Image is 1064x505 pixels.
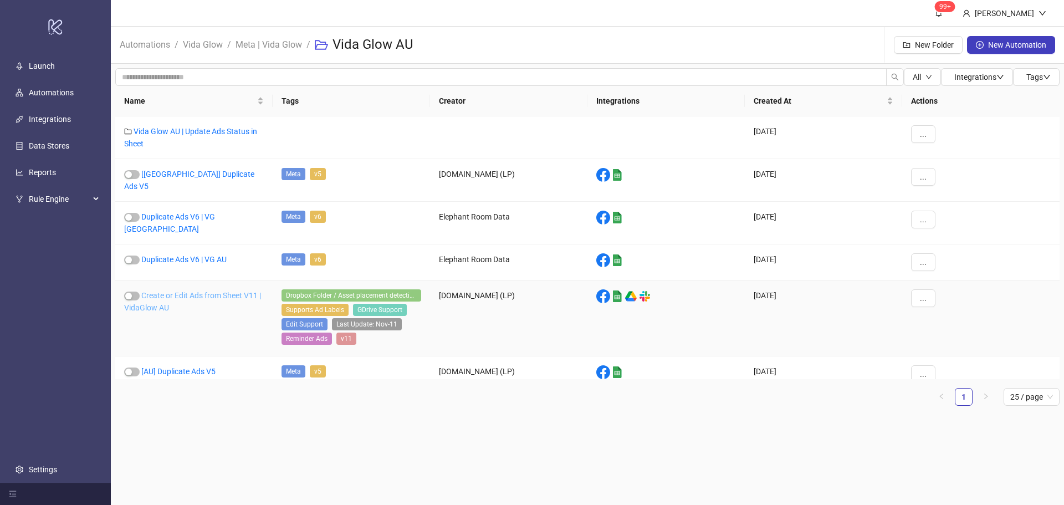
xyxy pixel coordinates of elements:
[745,116,902,159] div: [DATE]
[310,253,326,266] span: v6
[920,294,927,303] span: ...
[938,393,945,400] span: left
[911,211,935,228] button: ...
[29,141,69,150] a: Data Stores
[941,68,1013,86] button: Integrationsdown
[282,168,305,180] span: Meta
[745,356,902,392] div: [DATE]
[935,1,955,12] sup: 1688
[227,27,231,63] li: /
[124,127,132,135] span: folder
[141,367,216,376] a: [AU] Duplicate Ads V5
[913,73,921,81] span: All
[430,202,587,244] div: Elephant Room Data
[124,291,261,312] a: Create or Edit Ads from Sheet V11 | VidaGlow AU
[29,465,57,474] a: Settings
[935,9,943,17] span: bell
[282,289,421,302] span: Dropbox Folder / Asset placement detection
[902,86,1060,116] th: Actions
[1013,68,1060,86] button: Tagsdown
[920,130,927,139] span: ...
[976,41,984,49] span: plus-circle
[310,211,326,223] span: v6
[282,304,349,316] span: Supports Ad Labels
[9,490,17,498] span: menu-fold
[29,115,71,124] a: Integrations
[954,73,1004,81] span: Integrations
[587,86,745,116] th: Integrations
[29,62,55,70] a: Launch
[233,38,304,50] a: Meta | Vida Glow
[430,159,587,202] div: [DOMAIN_NAME] (LP)
[430,280,587,356] div: [DOMAIN_NAME] (LP)
[282,333,332,345] span: Reminder Ads
[332,36,413,54] h3: Vida Glow AU
[273,86,430,116] th: Tags
[920,258,927,267] span: ...
[1010,389,1053,405] span: 25 / page
[920,172,927,181] span: ...
[745,86,902,116] th: Created At
[754,95,884,107] span: Created At
[117,38,172,50] a: Automations
[977,388,995,406] button: right
[745,202,902,244] div: [DATE]
[745,280,902,356] div: [DATE]
[282,365,305,378] span: Meta
[1039,9,1046,17] span: down
[911,289,935,307] button: ...
[745,244,902,280] div: [DATE]
[970,7,1039,19] div: [PERSON_NAME]
[1026,73,1051,81] span: Tags
[430,86,587,116] th: Creator
[1004,388,1060,406] div: Page Size
[175,27,178,63] li: /
[430,244,587,280] div: Elephant Room Data
[16,195,23,203] span: fork
[963,9,970,17] span: user
[353,304,407,316] span: GDrive Support
[124,127,257,148] a: Vida Glow AU | Update Ads Status in Sheet
[336,333,356,345] span: v11
[310,168,326,180] span: v5
[29,168,56,177] a: Reports
[124,212,215,233] a: Duplicate Ads V6 | VG [GEOGRAPHIC_DATA]
[977,388,995,406] li: Next Page
[124,95,255,107] span: Name
[933,388,950,406] li: Previous Page
[911,168,935,186] button: ...
[920,215,927,224] span: ...
[911,253,935,271] button: ...
[282,253,305,266] span: Meta
[955,389,972,405] a: 1
[983,393,989,400] span: right
[967,36,1055,54] button: New Automation
[988,40,1046,49] span: New Automation
[282,211,305,223] span: Meta
[282,318,328,330] span: Edit Support
[894,36,963,54] button: New Folder
[141,255,227,264] a: Duplicate Ads V6 | VG AU
[745,159,902,202] div: [DATE]
[310,365,326,378] span: v5
[955,388,973,406] li: 1
[915,40,954,49] span: New Folder
[1043,73,1051,81] span: down
[115,86,273,116] th: Name
[920,370,927,379] span: ...
[181,38,225,50] a: Vida Glow
[911,365,935,383] button: ...
[306,27,310,63] li: /
[332,318,402,330] span: Last Update: Nov-11
[315,38,328,52] span: folder-open
[904,68,941,86] button: Alldown
[996,73,1004,81] span: down
[933,388,950,406] button: left
[925,74,932,80] span: down
[29,88,74,97] a: Automations
[29,188,90,210] span: Rule Engine
[430,356,587,392] div: [DOMAIN_NAME] (LP)
[124,170,254,191] a: [[GEOGRAPHIC_DATA]] Duplicate Ads V5
[903,41,910,49] span: folder-add
[911,125,935,143] button: ...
